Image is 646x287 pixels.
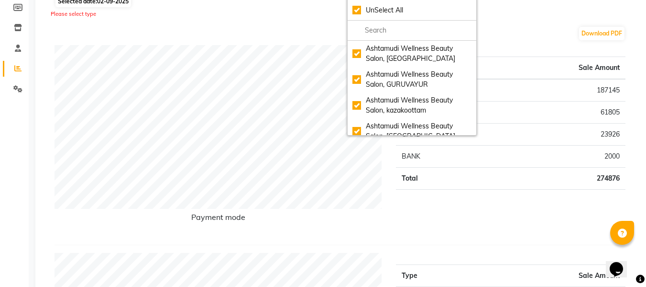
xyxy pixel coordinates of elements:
[51,10,633,18] div: Please select type
[396,145,499,167] td: BANK
[499,145,625,167] td: 2000
[499,101,625,123] td: 61805
[606,249,636,277] iframe: chat widget
[499,79,625,102] td: 187145
[396,264,553,287] th: Type
[352,25,471,35] input: multiselect-search
[396,167,499,189] td: Total
[499,123,625,145] td: 23926
[352,44,471,64] div: Ashtamudi Wellness Beauty Salon, [GEOGRAPHIC_DATA]
[352,121,471,141] div: Ashtamudi Wellness Beauty Salon, [GEOGRAPHIC_DATA]
[499,57,625,79] th: Sale Amount
[553,264,625,287] th: Sale Amount
[55,213,382,226] h6: Payment mode
[579,27,624,40] button: Download PDF
[352,69,471,90] div: Ashtamudi Wellness Beauty Salon, GURUVAYUR
[352,95,471,115] div: Ashtamudi Wellness Beauty Salon, kazakoottam
[352,5,471,15] div: UnSelect All
[499,167,625,189] td: 274876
